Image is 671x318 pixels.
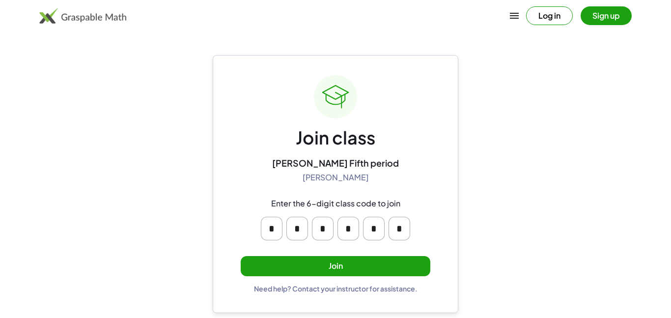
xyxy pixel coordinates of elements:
div: [PERSON_NAME] [303,173,369,183]
input: Please enter OTP character 2 [286,217,308,240]
button: Log in [526,6,573,25]
input: Please enter OTP character 1 [261,217,282,240]
input: Please enter OTP character 4 [337,217,359,240]
div: [PERSON_NAME] Fifth period [272,157,399,169]
div: Join class [296,126,375,149]
button: Sign up [581,6,632,25]
div: Enter the 6-digit class code to join [271,199,400,209]
input: Please enter OTP character 5 [363,217,385,240]
input: Please enter OTP character 3 [312,217,334,240]
input: Please enter OTP character 6 [389,217,410,240]
div: Need help? Contact your instructor for assistance. [254,284,418,293]
button: Join [241,256,430,276]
